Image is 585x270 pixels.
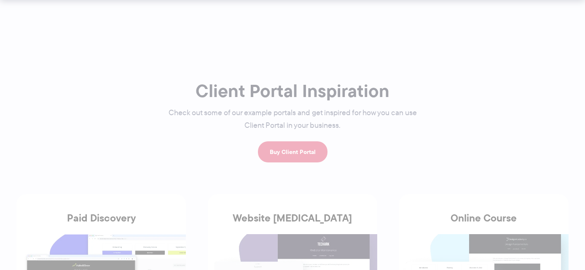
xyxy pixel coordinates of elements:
[151,80,434,102] h1: Client Portal Inspiration
[208,212,377,234] h3: Website [MEDICAL_DATA]
[16,212,186,234] h3: Paid Discovery
[151,107,434,132] p: Check out some of our example portals and get inspired for how you can use Client Portal in your ...
[399,212,569,234] h3: Online Course
[258,141,327,162] a: Buy Client Portal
